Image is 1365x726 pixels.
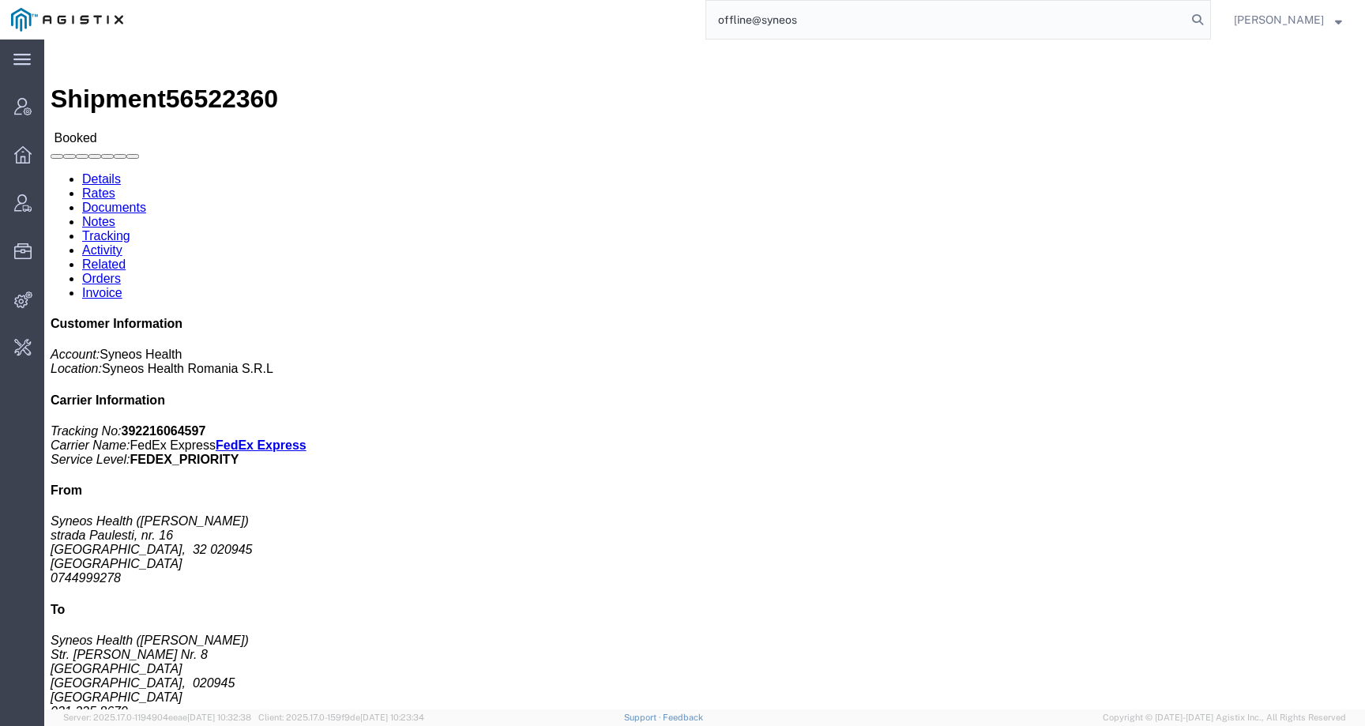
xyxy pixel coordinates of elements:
[1233,10,1343,29] button: [PERSON_NAME]
[624,713,664,722] a: Support
[44,39,1365,709] iframe: FS Legacy Container
[706,1,1186,39] input: Search for shipment number, reference number
[258,713,424,722] span: Client: 2025.17.0-159f9de
[63,713,251,722] span: Server: 2025.17.0-1194904eeae
[1103,711,1346,724] span: Copyright © [DATE]-[DATE] Agistix Inc., All Rights Reserved
[11,8,123,32] img: logo
[360,713,424,722] span: [DATE] 10:23:34
[663,713,703,722] a: Feedback
[187,713,251,722] span: [DATE] 10:32:38
[1234,11,1324,28] span: Kate Petrenko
